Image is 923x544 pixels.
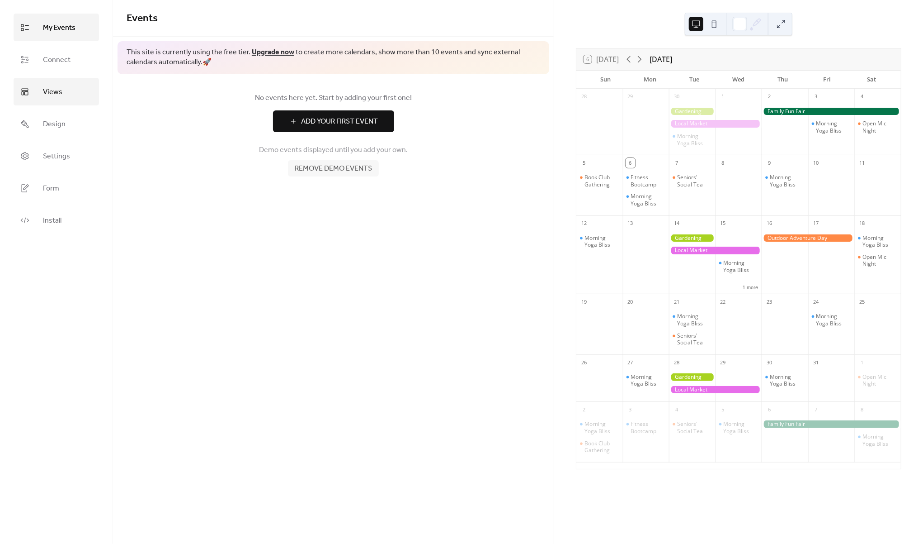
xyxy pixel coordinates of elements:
div: 3 [811,92,821,102]
div: 11 [857,158,867,168]
div: 8 [718,158,728,168]
div: 5 [718,405,728,415]
div: Morning Yoga Bliss [816,313,851,327]
div: Seniors' Social Tea [669,332,716,346]
div: 12 [579,219,589,229]
div: 5 [579,158,589,168]
div: 18 [857,219,867,229]
div: Thu [761,71,805,89]
div: Book Club Gathering [576,174,623,188]
span: Form [43,181,59,196]
div: Outdoor Adventure Day [762,234,854,242]
div: Fitness Bootcamp [631,420,666,434]
div: Morning Yoga Bliss [576,420,623,434]
a: Settings [14,142,99,170]
div: Morning Yoga Bliss [584,234,619,248]
div: Morning Yoga Bliss [669,133,716,147]
div: 21 [672,297,682,307]
div: Morning Yoga Bliss [770,373,805,387]
div: Seniors' Social Tea [677,420,712,434]
div: Fitness Bootcamp [631,174,666,188]
div: Fri [805,71,849,89]
div: Morning Yoga Bliss [623,373,669,387]
div: 9 [764,158,774,168]
div: Morning Yoga Bliss [716,259,762,273]
div: 2 [764,92,774,102]
div: Morning Yoga Bliss [770,174,805,188]
div: Morning Yoga Bliss [808,313,855,327]
button: 1 more [739,283,762,291]
div: Open Mic Night [862,120,897,134]
div: Morning Yoga Bliss [669,313,716,327]
div: Morning Yoga Bliss [724,420,758,434]
div: Open Mic Night [862,253,897,267]
div: Morning Yoga Bliss [677,133,712,147]
a: Install [14,206,99,234]
div: Seniors' Social Tea [669,420,716,434]
div: Gardening Workshop [669,373,716,381]
div: 26 [579,358,589,367]
div: Open Mic Night [854,373,901,387]
span: Add Your First Event [301,116,378,127]
div: Morning Yoga Bliss [862,433,897,447]
div: Book Club Gathering [576,440,623,454]
div: Fitness Bootcamp [623,420,669,434]
div: Morning Yoga Bliss [862,234,897,248]
div: Seniors' Social Tea [677,174,712,188]
a: Add Your First Event [127,110,540,132]
div: 2 [579,405,589,415]
div: Local Market [669,247,762,254]
div: 14 [672,219,682,229]
div: Morning Yoga Bliss [762,373,808,387]
div: 31 [811,358,821,367]
a: Design [14,110,99,138]
div: 3 [626,405,636,415]
div: Morning Yoga Bliss [576,234,623,248]
span: This site is currently using the free tier. to create more calendars, show more than 10 events an... [127,48,540,68]
div: 30 [672,92,682,102]
div: 29 [626,92,636,102]
span: My Events [43,21,75,35]
div: 16 [764,219,774,229]
div: Book Club Gathering [584,440,619,454]
div: Morning Yoga Bliss [631,193,666,207]
div: 6 [764,405,774,415]
div: Morning Yoga Bliss [724,259,758,273]
span: Events [127,9,158,29]
div: 4 [857,92,867,102]
div: 29 [718,358,728,367]
span: Install [43,214,61,228]
div: Seniors' Social Tea [677,332,712,346]
div: 28 [672,358,682,367]
div: Sat [849,71,894,89]
div: Gardening Workshop [669,108,716,115]
div: 6 [626,158,636,168]
div: 15 [718,219,728,229]
span: Remove demo events [295,163,372,174]
div: Book Club Gathering [584,174,619,188]
div: Tue [672,71,716,89]
div: 8 [857,405,867,415]
div: Seniors' Social Tea [669,174,716,188]
div: 22 [718,297,728,307]
div: Family Fun Fair [762,420,901,428]
div: Morning Yoga Bliss [584,420,619,434]
div: 1 [718,92,728,102]
div: 23 [764,297,774,307]
div: 1 [857,358,867,367]
div: Gardening Workshop [669,234,716,242]
div: Local Market [669,120,762,128]
div: 7 [672,158,682,168]
span: Demo events displayed until you add your own. [259,145,408,156]
div: Fitness Bootcamp [623,174,669,188]
div: 25 [857,297,867,307]
div: Morning Yoga Bliss [854,433,901,447]
div: 28 [579,92,589,102]
div: 10 [811,158,821,168]
div: Open Mic Night [854,253,901,267]
a: Upgrade now [252,45,294,59]
div: 19 [579,297,589,307]
div: Morning Yoga Bliss [854,234,901,248]
span: Views [43,85,62,99]
span: Connect [43,53,71,67]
